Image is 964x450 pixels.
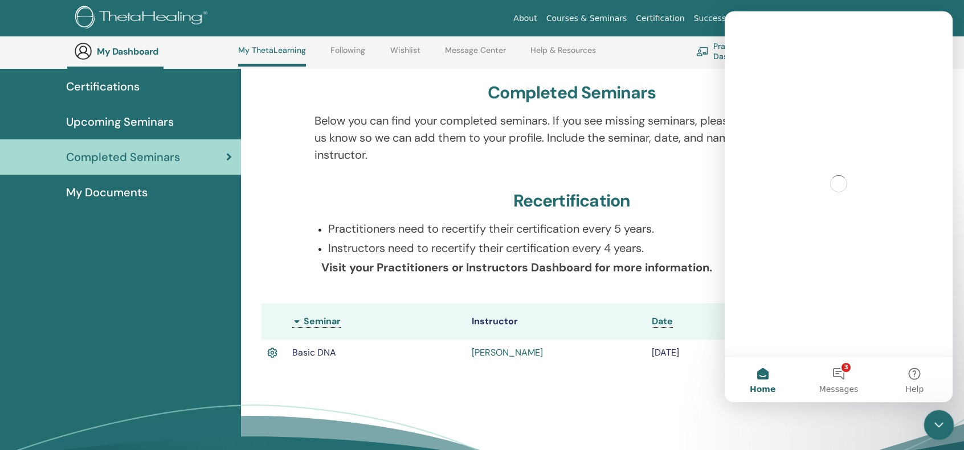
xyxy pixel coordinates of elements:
[314,112,828,163] p: Below you can find your completed seminars. If you see missing seminars, please use chat box let ...
[66,113,174,130] span: Upcoming Seminars
[466,303,646,340] th: Instructor
[238,46,306,67] a: My ThetaLearning
[513,191,631,211] h3: Recertification
[390,46,420,64] a: Wishlist
[689,8,761,29] a: Success Stories
[330,46,365,64] a: Following
[445,46,506,64] a: Message Center
[488,82,656,103] h3: Completed Seminars
[646,340,764,366] td: [DATE]
[652,315,673,327] span: Date
[542,8,632,29] a: Courses & Seminars
[321,260,712,275] b: Visit your Practitioners or Instructors Dashboard for more information.
[725,11,953,402] iframe: Intercom live chat
[696,39,793,64] a: Practitioner Dashboard
[75,6,211,31] img: logo.png
[652,315,673,328] a: Date
[924,410,954,440] iframe: Intercom live chat
[631,8,689,29] a: Certification
[97,46,211,57] h3: My Dashboard
[761,8,811,29] a: Resources
[66,148,180,166] span: Completed Seminars
[328,220,828,237] p: Practitioners need to recertify their certification every 5 years.
[696,47,709,56] img: chalkboard-teacher.svg
[811,8,841,29] a: Store
[292,346,336,358] span: Basic DNA
[74,42,92,60] img: generic-user-icon.jpg
[267,345,277,360] img: Active Certificate
[509,8,541,29] a: About
[66,184,148,201] span: My Documents
[530,46,596,64] a: Help & Resources
[66,78,140,95] span: Certifications
[472,346,543,358] a: [PERSON_NAME]
[328,240,828,257] p: Instructors need to recertify their certification every 4 years.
